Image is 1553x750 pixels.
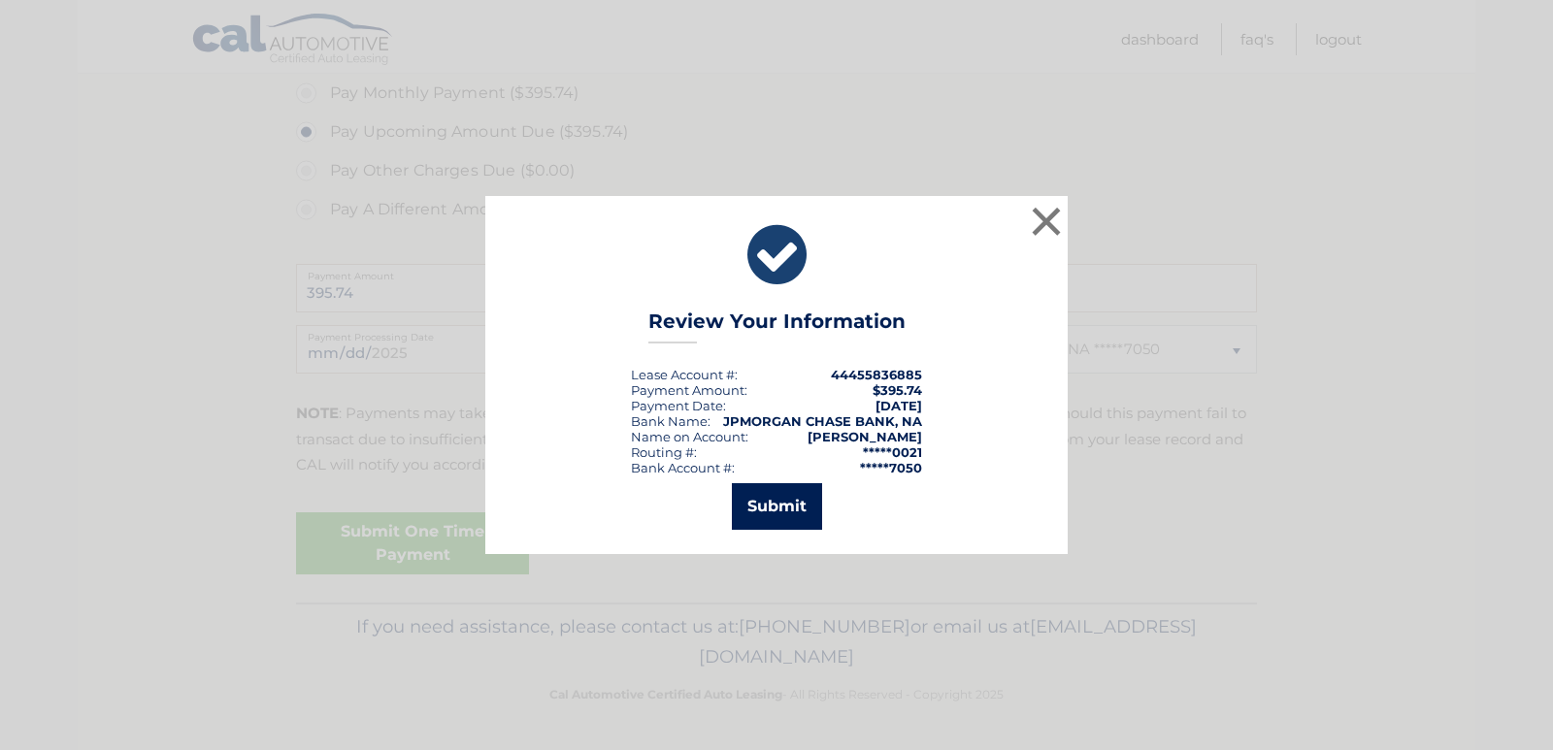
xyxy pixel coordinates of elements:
[808,429,922,444] strong: [PERSON_NAME]
[631,444,697,460] div: Routing #:
[876,398,922,413] span: [DATE]
[631,460,735,475] div: Bank Account #:
[631,382,747,398] div: Payment Amount:
[831,367,922,382] strong: 44455836885
[873,382,922,398] span: $395.74
[723,413,922,429] strong: JPMORGAN CHASE BANK, NA
[648,310,906,343] h3: Review Your Information
[631,367,738,382] div: Lease Account #:
[1027,202,1066,241] button: ×
[631,413,710,429] div: Bank Name:
[631,429,748,444] div: Name on Account:
[631,398,726,413] div: :
[732,483,822,530] button: Submit
[631,398,723,413] span: Payment Date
